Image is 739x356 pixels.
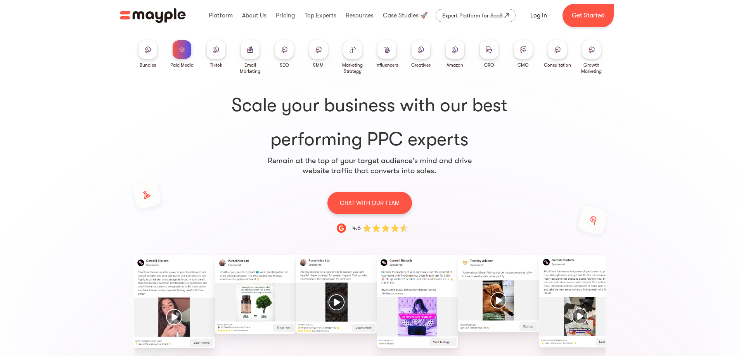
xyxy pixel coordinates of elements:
[280,62,289,68] div: SEO
[411,62,431,68] div: Creatives
[340,198,400,208] p: CHAT WITH OUR TEAM
[339,40,367,74] a: Marketing Strategy
[140,62,156,68] div: Bundles
[376,40,398,68] a: Influencers
[514,40,533,68] a: CMO
[578,40,606,74] a: Growth Marketing
[138,40,157,68] a: Bundles
[411,40,431,68] a: Creatives
[327,191,412,214] a: CHAT WITH OUR TEAM
[447,62,463,68] div: Amazon
[207,40,225,68] a: Tiktok
[544,40,571,68] a: Consultation
[442,11,503,20] div: Expert Platform for SaaS
[339,62,367,74] div: Marketing Strategy
[120,8,186,23] img: Mayple logo
[210,62,222,68] div: Tiktok
[376,62,398,68] div: Influencers
[484,62,494,68] div: CRO
[236,40,264,74] a: Email Marketing
[313,62,324,68] div: SMM
[267,156,472,176] p: Remain at the top of your target audience's mind and drive website traffic that converts into sales.
[446,40,464,68] a: Amazon
[480,40,498,68] a: CRO
[170,62,194,68] div: Paid Media
[134,93,606,152] h1: performing PPC experts
[562,4,614,27] a: Get Started
[436,9,516,22] a: Expert Platform for SaaS
[352,224,361,233] div: 4.6
[544,62,571,68] div: Consultation
[521,6,556,25] a: Log In
[517,62,529,68] div: CMO
[236,62,264,74] div: Email Marketing
[578,62,606,74] div: Growth Marketing
[170,40,194,68] a: Paid Media
[134,93,606,118] span: Scale your business with our best
[275,40,294,68] a: SEO
[309,40,328,68] a: SMM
